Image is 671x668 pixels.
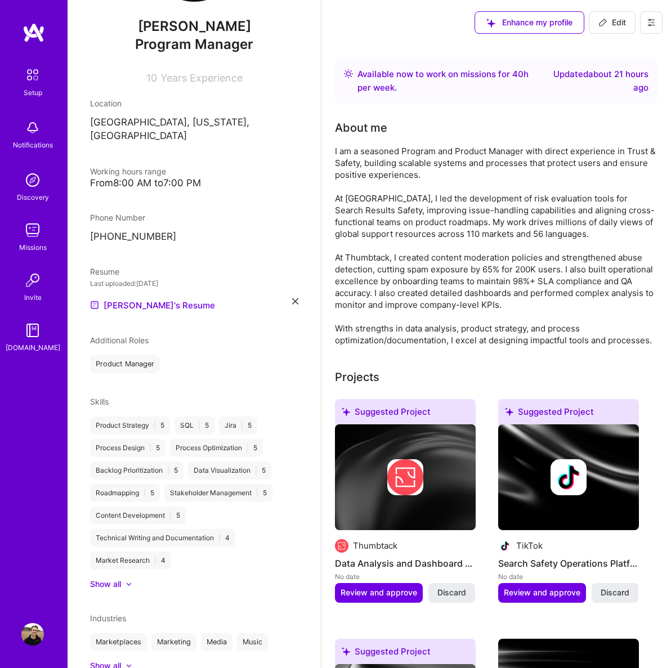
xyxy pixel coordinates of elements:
img: setup [21,63,44,87]
div: From 8:00 AM to 7:00 PM [90,177,298,189]
div: Technical Writing and Documentation 4 [90,529,235,547]
div: Notifications [13,139,53,151]
div: Show all [90,579,121,590]
img: Company logo [335,539,348,553]
div: Invite [24,292,42,303]
i: icon SuggestedTeams [342,647,350,656]
span: | [256,488,258,497]
div: Updated about 21 hours ago [549,68,648,95]
span: Resume [90,267,119,276]
span: Years Experience [160,72,243,84]
span: Discard [437,587,466,598]
div: Content Development 5 [90,506,186,524]
span: | [167,466,169,475]
div: Projects [335,369,379,385]
span: | [247,443,249,452]
span: Working hours range [90,167,166,176]
button: Discard [592,583,638,602]
span: Edit [598,17,626,28]
div: Media [201,633,232,651]
a: [PERSON_NAME]'s Resume [90,298,215,312]
div: About me [335,119,387,136]
div: Suggested Project [335,399,476,429]
div: Data Visualization 5 [188,461,271,479]
button: Review and approve [498,583,586,602]
img: Company logo [551,459,587,495]
span: Additional Roles [90,335,149,345]
p: [GEOGRAPHIC_DATA], [US_STATE], [GEOGRAPHIC_DATA] [90,116,298,143]
div: Stakeholder Management 5 [164,484,272,502]
span: Review and approve [504,587,580,598]
i: icon SuggestedTeams [505,407,513,416]
div: Jira 5 [219,416,257,434]
div: Process Design 5 [90,439,165,457]
div: TikTok [516,540,543,552]
div: No date [498,571,639,582]
img: Invite [21,269,44,292]
span: Skills [90,397,109,406]
a: User Avatar [19,623,47,645]
div: Backlog Prioritization 5 [90,461,184,479]
button: Discard [428,583,475,602]
button: Review and approve [335,583,423,602]
div: Missions [19,241,47,253]
span: | [169,511,172,520]
div: Thumbtack [353,540,397,552]
img: Company logo [387,459,423,495]
i: icon Close [292,298,298,304]
h4: Search Safety Operations Platform Development [498,556,639,571]
div: Marketing [151,633,196,651]
img: User Avatar [21,623,44,645]
div: Marketplaces [90,633,147,651]
div: Available now to work on missions for h per week . [357,68,544,95]
span: | [255,466,257,475]
img: cover [498,424,639,530]
div: SQL 5 [175,416,214,434]
span: [PERSON_NAME] [90,18,298,35]
p: [PHONE_NUMBER] [90,230,298,244]
button: Edit [589,11,636,34]
span: | [241,421,243,430]
div: Setup [24,87,42,98]
span: | [198,421,200,430]
div: I am a seasoned Program and Product Manager with direct experience in Trust & Safety, building sc... [335,145,657,346]
img: Availability [344,69,353,78]
span: Review and approve [341,587,417,598]
div: No date [335,571,476,582]
img: bell [21,116,44,139]
span: | [218,533,221,543]
img: discovery [21,169,44,191]
div: Music [237,633,268,651]
div: Suggested Project [498,399,639,429]
i: icon SuggestedTeams [342,407,350,416]
span: | [144,488,146,497]
span: 10 [146,72,157,84]
div: Roadmapping 5 [90,484,160,502]
img: Resume [90,301,99,310]
div: Location [90,97,298,109]
div: Process Optimization 5 [170,439,263,457]
span: Program Manager [135,36,253,52]
img: guide book [21,319,44,342]
div: Last uploaded: [DATE] [90,277,298,289]
div: Product Strategy 5 [90,416,170,434]
span: | [154,421,156,430]
div: [DOMAIN_NAME] [6,342,60,353]
span: Industries [90,613,126,623]
span: 40 [512,69,524,79]
img: teamwork [21,219,44,241]
div: Product Manager [90,355,160,373]
img: Company logo [498,539,512,553]
span: | [154,556,156,565]
div: Discovery [17,191,49,203]
span: Phone Number [90,213,145,222]
div: Market Research 4 [90,552,171,570]
img: cover [335,424,476,530]
span: | [149,443,151,452]
img: logo [23,23,45,43]
span: Discard [601,587,629,598]
h4: Data Analysis and Dashboard Creation [335,556,476,571]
